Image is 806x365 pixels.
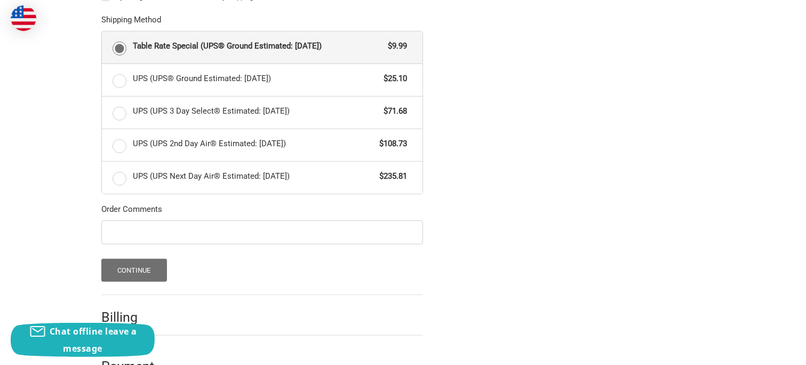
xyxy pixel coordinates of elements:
[50,326,137,354] span: Chat offline leave a message
[133,105,379,117] span: UPS (UPS 3 Day Select® Estimated: [DATE])
[378,105,407,117] span: $71.68
[11,5,36,31] img: duty and tax information for United States
[11,323,155,357] button: Chat offline leave a message
[101,259,167,282] button: Continue
[101,203,162,220] legend: Order Comments
[101,309,164,326] h2: Billing
[382,40,407,52] span: $9.99
[378,73,407,85] span: $25.10
[133,73,379,85] span: UPS (UPS® Ground Estimated: [DATE])
[374,138,407,150] span: $108.73
[133,170,374,182] span: UPS (UPS Next Day Air® Estimated: [DATE])
[374,170,407,182] span: $235.81
[133,138,374,150] span: UPS (UPS 2nd Day Air® Estimated: [DATE])
[133,40,383,52] span: Table Rate Special (UPS® Ground Estimated: [DATE])
[101,14,161,31] legend: Shipping Method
